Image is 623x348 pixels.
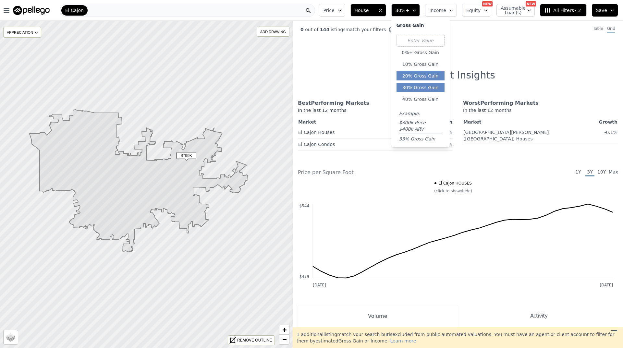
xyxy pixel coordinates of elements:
div: In the last 12 months [463,107,618,117]
text: [DATE] [313,283,326,287]
div: Worst Performing Markets [463,99,618,107]
button: 30% Gross Gain [397,83,445,92]
button: House [350,4,386,17]
th: Market [298,117,400,126]
button: All Filters• 2 [540,4,586,17]
span: El Cajon HOUSES [438,181,472,186]
span: El Cajon [65,7,84,14]
div: NEW [526,1,536,6]
button: 0%+ Gross Gain [397,48,445,57]
a: El Cajon Condos [298,139,335,148]
span: House [355,7,375,14]
span: Equity [466,7,481,14]
div: $300k Price [399,119,442,126]
button: 10% Gross Gain [397,60,445,69]
span: 1Y [574,169,583,176]
span: − [282,335,287,343]
span: Price [323,7,334,14]
span: 144 [318,27,329,32]
span: $799K [177,152,196,159]
div: NEW [482,1,493,6]
h1: Market Insights [421,69,495,81]
button: 30%+ [391,4,420,17]
button: Equity [462,4,491,17]
span: All Filters • 2 [544,7,581,14]
div: In the last 12 months [298,107,453,117]
button: Price [319,4,345,17]
input: Enter Value [397,34,445,47]
th: Growth [598,117,618,126]
text: $544 [299,204,309,208]
text: $479 [299,274,309,279]
span: + [282,326,287,334]
div: Example: [399,110,442,119]
button: Income [425,4,457,17]
div: $799K [177,152,196,162]
div: Gross Gain [397,22,424,29]
span: 10Y [597,169,606,176]
text: [DATE] [600,283,613,287]
a: [GEOGRAPHIC_DATA][PERSON_NAME] ([GEOGRAPHIC_DATA]) Houses [463,127,549,142]
img: Pellego [13,6,50,15]
div: $400k ARV [399,126,442,132]
div: ADD DRAWING [257,27,289,36]
span: Learn more [390,338,416,343]
div: APPRECIATION [3,27,41,38]
a: El Cajon Houses [298,127,335,136]
span: -6.1% [604,130,617,135]
div: Best Performing Markets [298,99,453,107]
span: 30%+ [396,7,409,14]
span: match your filters [346,26,386,33]
div: Grid [607,26,615,33]
button: Assumable Loan(s) [496,4,535,17]
a: Zoom in [279,325,289,335]
button: 20% Gross Gain [397,71,445,80]
div: out of listings [293,26,404,33]
div: (click to show/hide) [293,188,613,194]
button: Volume [298,305,457,327]
span: 0 [300,27,304,32]
span: Assumable Loan(s) [501,6,521,15]
div: Table [593,26,603,33]
button: Save [592,4,618,17]
button: Activity [457,305,618,327]
span: Income [429,7,446,14]
a: Zoom out [279,335,289,344]
div: 1 additional listing match your search but is excluded from public automated valuations. You must... [293,327,623,348]
button: 40% Gross Gain [397,95,445,104]
a: Layers [4,330,18,344]
div: Price per Square Foot [298,169,458,176]
span: 3Y [585,169,594,176]
div: 30%+ [391,17,450,147]
span: Max [609,169,618,176]
div: REMOVE OUTLINE [237,337,272,343]
th: Market [463,117,598,126]
span: Save [596,7,607,14]
div: 33% Gross Gain [399,136,442,142]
